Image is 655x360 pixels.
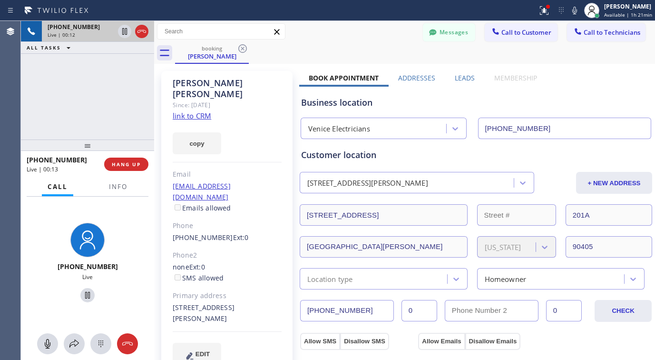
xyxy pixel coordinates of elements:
[584,28,640,37] span: Call to Technicians
[566,204,652,226] input: Apt. #
[300,300,394,321] input: Phone Number
[173,169,282,180] div: Email
[465,333,521,350] button: Disallow Emails
[37,333,58,354] button: Mute
[173,262,282,284] div: none
[173,302,282,324] div: [STREET_ADDRESS][PERSON_NAME]
[300,333,340,350] button: Allow SMS
[300,204,468,226] input: Address
[398,73,435,82] label: Addresses
[176,42,248,63] div: Laurie Nalepa
[104,158,148,171] button: HANG UP
[176,52,248,60] div: [PERSON_NAME]
[90,333,111,354] button: Open dialpad
[196,350,210,358] span: EDIT
[501,28,551,37] span: Call to Customer
[42,178,73,196] button: Call
[568,4,581,17] button: Mute
[118,25,131,38] button: Hold Customer
[117,333,138,354] button: Hang up
[485,23,557,41] button: Call to Customer
[27,155,87,164] span: [PHONE_NUMBER]
[48,23,100,31] span: [PHONE_NUMBER]
[64,333,85,354] button: Open directory
[173,273,224,282] label: SMS allowed
[157,24,285,39] input: Search
[173,233,233,242] a: [PHONE_NUMBER]
[173,132,221,154] button: copy
[112,161,141,168] span: HANG UP
[48,31,75,38] span: Live | 00:12
[233,233,249,242] span: Ext: 0
[80,288,95,302] button: Hold Customer
[566,236,652,258] input: ZIP
[604,2,652,10] div: [PERSON_NAME]
[301,96,651,109] div: Business location
[173,220,282,231] div: Phone
[546,300,582,321] input: Ext. 2
[604,11,652,18] span: Available | 1h 21min
[82,273,93,281] span: Live
[173,100,282,110] div: Since: [DATE]
[27,165,58,173] span: Live | 00:13
[189,262,205,271] span: Ext: 0
[58,262,118,271] span: [PHONE_NUMBER]
[494,73,537,82] label: Membership
[576,172,652,194] button: + NEW ADDRESS
[173,78,282,100] div: [PERSON_NAME] [PERSON_NAME]
[340,333,389,350] button: Disallow SMS
[418,333,465,350] button: Allow Emails
[173,250,282,261] div: Phone2
[307,178,428,189] div: [STREET_ADDRESS][PERSON_NAME]
[307,273,353,284] div: Location type
[455,73,475,82] label: Leads
[173,203,231,212] label: Emails allowed
[308,123,370,134] div: Venice Electricians
[103,178,133,196] button: Info
[401,300,437,321] input: Ext.
[301,149,651,161] div: Customer location
[485,273,527,284] div: Homeowner
[567,23,645,41] button: Call to Technicians
[173,111,211,120] a: link to CRM
[176,45,248,52] div: booking
[48,182,68,191] span: Call
[27,44,61,51] span: ALL TASKS
[477,204,556,226] input: Street #
[135,25,148,38] button: Hang up
[109,182,127,191] span: Info
[478,118,652,139] input: Phone Number
[175,274,181,280] input: SMS allowed
[173,181,231,201] a: [EMAIL_ADDRESS][DOMAIN_NAME]
[21,42,80,53] button: ALL TASKS
[445,300,538,321] input: Phone Number 2
[595,300,652,322] button: CHECK
[173,290,282,301] div: Primary address
[300,236,468,258] input: City
[423,23,475,41] button: Messages
[309,73,379,82] label: Book Appointment
[175,204,181,210] input: Emails allowed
